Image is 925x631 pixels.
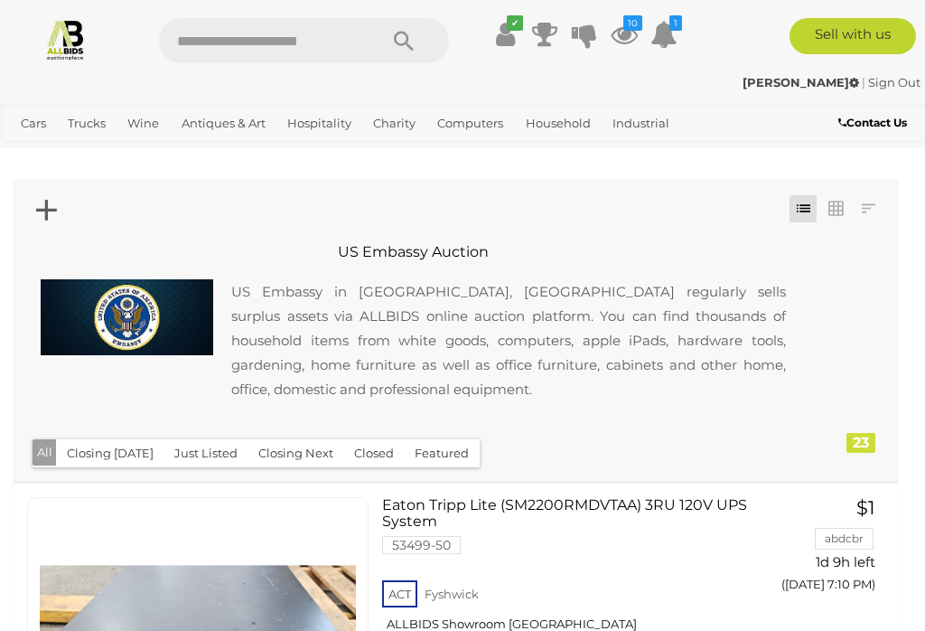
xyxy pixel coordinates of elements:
[846,433,875,453] div: 23
[33,439,57,466] button: All
[174,108,273,138] a: Antiques & Art
[366,108,423,138] a: Charity
[764,497,880,601] a: $1 abdcbr 1d 9h left ([DATE] 7:10 PM)
[164,439,248,467] button: Just Listed
[868,75,920,89] a: Sign Out
[862,75,865,89] span: |
[207,138,350,168] a: [GEOGRAPHIC_DATA]
[343,439,405,467] button: Closed
[491,18,519,51] a: ✔
[147,138,199,168] a: Sports
[743,75,859,89] strong: [PERSON_NAME]
[404,439,480,467] button: Featured
[44,18,87,61] img: Allbids.com.au
[650,18,677,51] a: 1
[248,439,344,467] button: Closing Next
[41,279,213,355] img: us-embassy-sale-large.jpg
[838,113,911,133] a: Contact Us
[611,18,638,51] a: 10
[669,15,682,31] i: 1
[61,108,113,138] a: Trucks
[838,116,907,129] b: Contact Us
[430,108,510,138] a: Computers
[14,108,53,138] a: Cars
[280,108,359,138] a: Hospitality
[45,244,781,260] h3: US Embassy Auction
[91,138,140,168] a: Office
[14,138,84,168] a: Jewellery
[507,15,523,31] i: ✔
[120,108,166,138] a: Wine
[623,15,642,31] i: 10
[56,439,164,467] button: Closing [DATE]
[519,108,598,138] a: Household
[231,279,786,401] p: US Embassy in [GEOGRAPHIC_DATA], [GEOGRAPHIC_DATA] regularly sells surplus assets via ALLBIDS onl...
[743,75,862,89] a: [PERSON_NAME]
[856,496,875,519] span: $1
[359,18,449,63] button: Search
[605,108,677,138] a: Industrial
[790,18,916,54] a: Sell with us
